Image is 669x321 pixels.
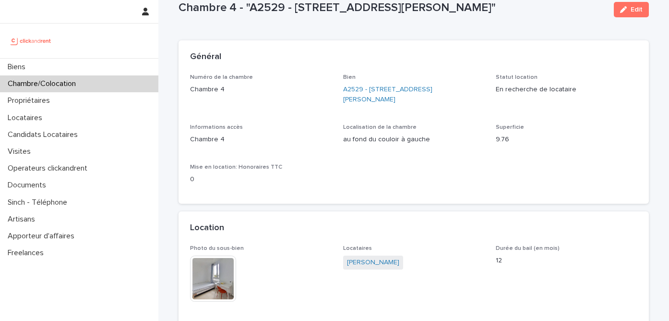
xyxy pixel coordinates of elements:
[4,215,43,224] p: Artisans
[190,223,224,234] h2: Location
[496,124,524,130] span: Superficie
[343,74,356,80] span: Bien
[614,2,649,17] button: Edit
[4,79,84,88] p: Chambre/Colocation
[343,85,485,105] a: A2529 - [STREET_ADDRESS][PERSON_NAME]
[343,246,372,251] span: Locataires
[496,74,538,80] span: Statut location
[8,31,54,50] img: UCB0brd3T0yccxBKYDjQ
[631,6,643,13] span: Edit
[4,164,95,173] p: Operateurs clickandrent
[343,124,417,130] span: Localisation de la chambre
[496,135,637,145] p: 9.76
[190,174,332,185] p: 0
[4,181,54,190] p: Documents
[4,62,33,72] p: Biens
[4,113,50,123] p: Locataires
[190,135,332,145] p: Chambre 4
[190,74,253,80] span: Numéro de la chambre
[190,246,244,251] span: Photo du sous-bien
[4,248,51,258] p: Freelances
[496,246,560,251] span: Durée du bail (en mois)
[179,1,606,15] p: Chambre 4 - "A2529 - [STREET_ADDRESS][PERSON_NAME]"
[4,130,85,139] p: Candidats Locataires
[4,96,58,105] p: Propriétaires
[347,258,399,268] a: [PERSON_NAME]
[496,85,637,95] p: En recherche de locataire
[190,52,221,62] h2: Général
[4,198,75,207] p: Sinch - Téléphone
[190,85,332,95] p: Chambre 4
[343,135,485,145] p: au fond du couloir à gauche
[190,164,282,170] span: Mise en location: Honoraires TTC
[4,147,38,156] p: Visites
[4,232,82,241] p: Apporteur d'affaires
[190,124,243,130] span: Informations accès
[496,256,637,266] p: 12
